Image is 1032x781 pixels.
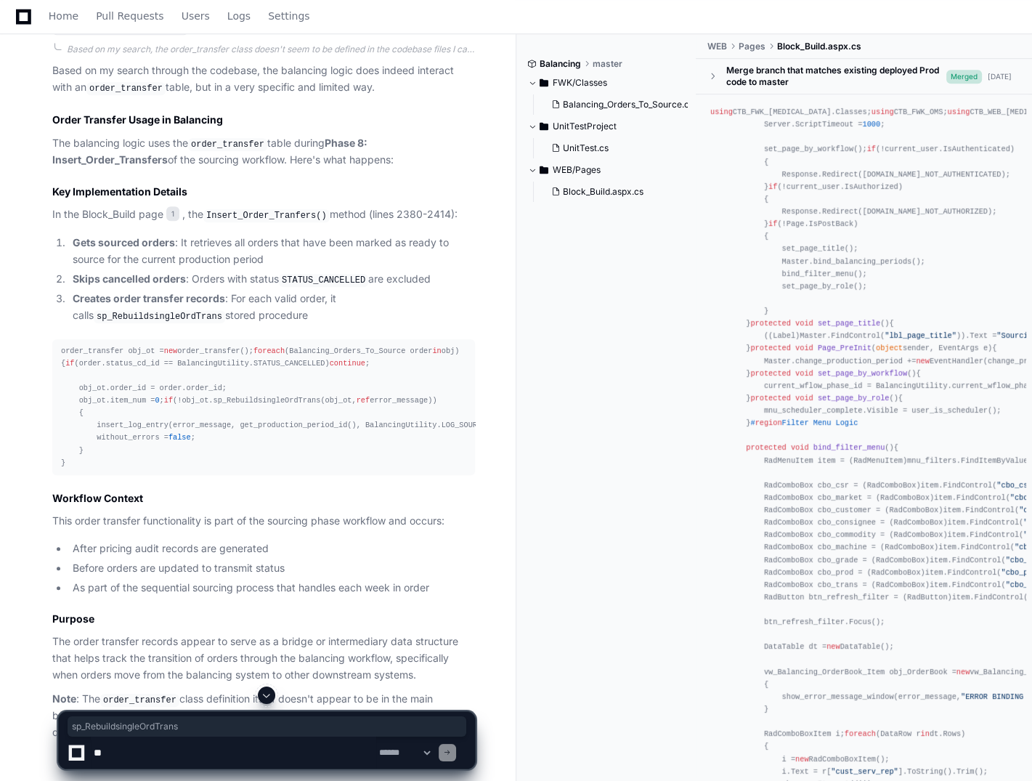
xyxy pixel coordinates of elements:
span: Logs [227,12,251,20]
span: WEB/Pages [553,164,601,176]
button: UnitTestProject [528,115,686,138]
span: () [750,319,889,328]
li: After pricing audit records are generated [68,541,475,557]
span: continue [330,359,365,368]
span: 0 [155,396,159,405]
span: void [795,344,813,352]
span: if [867,145,876,153]
button: FWK/Classes [528,71,686,94]
div: Merge branch that matches existing deployed Prod code to master [726,65,946,88]
span: Home [49,12,78,20]
span: new [916,357,929,365]
svg: Directory [540,74,548,92]
div: order_transfer obj_ot = order_transfer(); (Balancing_Orders_To_Source order obj) { (order.status_... [61,345,466,469]
div: [DATE] [988,71,1012,82]
code: STATUS_CANCELLED [279,274,368,287]
button: Block_Build.aspx.cs [545,182,677,202]
code: order_transfer [188,138,267,151]
p: Based on my search through the codebase, the balancing logic does indeed interact with an table, ... [52,62,475,96]
span: Merged [946,70,982,84]
span: () [750,394,898,402]
p: The balancing logic uses the table during of the sourcing workflow. Here's what happens: [52,135,475,169]
span: Pages [739,41,765,52]
span: protected [750,344,790,352]
span: new [956,668,970,676]
span: using [710,108,733,116]
span: region [755,418,782,427]
span: 1000 [862,120,880,129]
span: if [768,182,777,191]
svg: Directory [540,118,548,135]
span: set_page_by_workflow [818,369,907,378]
button: WEB/Pages [528,158,686,182]
span: FWK/Classes [553,77,607,89]
svg: Directory [540,161,548,179]
span: protected [750,369,790,378]
p: In the Block_Build page , the method (lines 2380-2414): [52,206,475,224]
span: object [876,344,903,352]
span: foreach [253,347,285,355]
span: void [795,394,813,402]
code: Insert_Order_Tranfers() [203,209,330,222]
span: Balancing_Orders_To_Source.cs [563,99,694,110]
p: This order transfer functionality is part of the sourcing phase workflow and occurs: [52,513,475,530]
span: () [746,443,893,452]
span: void [795,319,813,328]
span: new [164,347,177,355]
span: false [168,433,191,442]
span: protected [750,319,790,328]
span: Page_PreInit [818,344,871,352]
strong: Skips cancelled orders [73,272,186,285]
span: if [65,359,74,368]
span: WEB [707,41,727,52]
span: set_page_by_role [818,394,890,402]
span: set_page_title [818,319,880,328]
span: 1 [166,206,179,221]
span: using [948,108,970,116]
span: Pull Requests [96,12,163,20]
li: : It retrieves all orders that have been marked as ready to source for the current production period [68,235,475,268]
span: Balancing [540,58,581,70]
span: () [750,369,916,378]
span: UnitTest.cs [563,142,609,154]
span: "lbl_page_title" [885,331,956,340]
strong: Gets sourced orders [73,236,175,248]
span: sp_RebuildsingleOrdTrans [72,721,462,732]
li: : Orders with status are excluded [68,271,475,288]
button: UnitTest.cs [545,138,677,158]
code: sp_RebuildsingleOrdTrans [94,310,225,323]
span: Users [182,12,210,20]
li: Before orders are updated to transmit status [68,560,475,577]
h3: Workflow Context [52,491,475,506]
h3: Key Implementation Details [52,185,475,199]
span: if [768,219,777,228]
button: Balancing_Orders_To_Source.cs [545,94,688,115]
div: Based on my search, the order_transfer class doesn't seem to be defined in the codebase files I c... [67,44,475,55]
li: As part of the sequential sourcing process that handles each week in order [68,580,475,596]
span: ref [357,396,370,405]
p: The order transfer records appear to serve as a bridge or intermediary data structure that helps ... [52,634,475,683]
span: ( ) [750,344,992,352]
span: void [795,369,813,378]
span: protected [746,443,786,452]
span: master [593,58,622,70]
span: bind_filter_menu [813,443,885,452]
span: Block_Build.aspx.cs [777,41,861,52]
span: using [871,108,894,116]
span: if [164,396,173,405]
li: : For each valid order, it calls stored procedure [68,291,475,324]
code: order_transfer [86,82,166,95]
span: # Filter Menu Logic [750,418,858,427]
span: protected [750,394,790,402]
span: void [791,443,809,452]
span: Block_Build.aspx.cs [563,186,643,198]
span: new [826,642,840,651]
span: in [432,347,441,355]
span: Settings [268,12,309,20]
h3: Purpose [52,612,475,626]
span: UnitTestProject [553,121,617,132]
span: sender, EventArgs e [876,344,988,352]
strong: Creates order transfer records [73,292,225,304]
h2: Order Transfer Usage in Balancing [52,113,475,127]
